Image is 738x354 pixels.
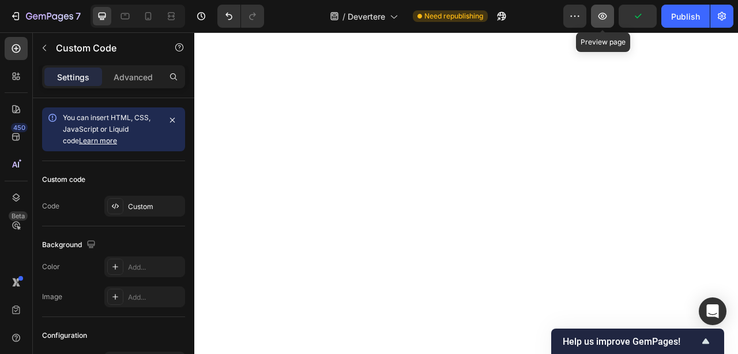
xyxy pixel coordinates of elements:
div: Beta [9,211,28,221]
iframe: Design area [194,32,738,354]
button: Publish [661,5,710,28]
p: Custom Code [56,41,154,55]
a: Learn more [79,136,117,145]
div: Color [42,262,60,272]
div: Image [42,292,62,302]
div: Add... [128,262,182,273]
div: Publish [671,10,700,23]
span: / [342,10,345,23]
p: 7 [76,9,81,23]
p: Advanced [114,71,153,83]
div: Open Intercom Messenger [699,297,726,325]
p: Settings [57,71,89,83]
div: Configuration [42,330,87,341]
span: Need republishing [424,11,483,21]
div: Code [42,201,59,211]
div: Add... [128,292,182,303]
button: 7 [5,5,86,28]
div: Custom code [42,174,85,185]
span: Devertere [348,10,385,23]
div: Undo/Redo [217,5,264,28]
span: Help us improve GemPages! [563,336,699,347]
div: Background [42,237,98,253]
span: You can insert HTML, CSS, JavaScript or Liquid code [63,113,150,145]
button: Show survey - Help us improve GemPages! [563,334,713,348]
div: 450 [11,123,28,132]
div: Custom [128,202,182,212]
